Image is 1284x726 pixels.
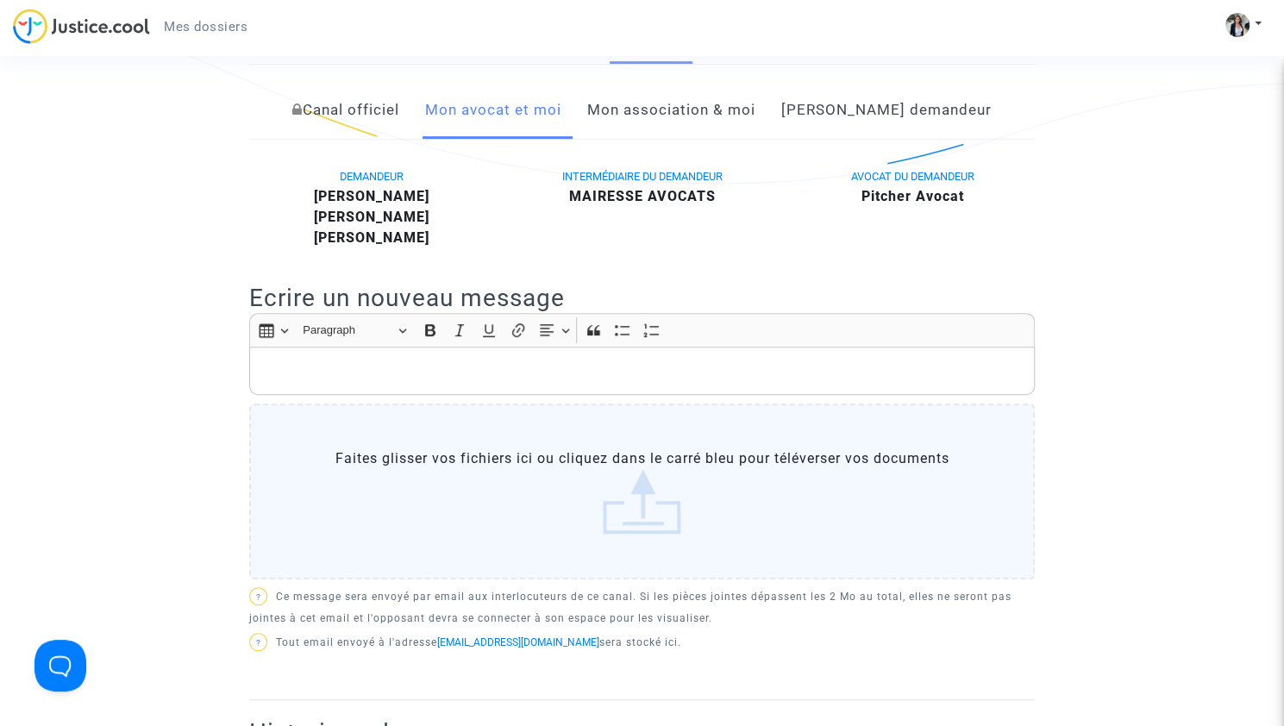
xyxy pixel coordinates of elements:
img: jc-logo.svg [13,9,150,44]
a: Mon association & moi [587,82,755,139]
span: AVOCAT DU DEMANDEUR [851,170,974,183]
span: Paragraph [303,320,392,341]
span: INTERMÉDIAIRE DU DEMANDEUR [561,170,722,183]
span: ? [256,638,261,648]
div: Editor toolbar [249,313,1035,347]
span: ? [256,592,261,602]
iframe: Help Scout Beacon - Open [34,640,86,692]
p: Ce message sera envoyé par email aux interlocuteurs de ce canal. Si les pièces jointes dépassent ... [249,586,1035,629]
b: [PERSON_NAME] [314,209,429,225]
b: Pitcher Avocat [861,188,964,204]
p: Tout email envoyé à l'adresse sera stocké ici. [249,632,1035,654]
a: Mes dossiers [150,14,261,40]
h2: Ecrire un nouveau message [249,283,1035,313]
div: Rich Text Editor, main [249,347,1035,395]
button: Paragraph [295,317,414,344]
b: [PERSON_NAME] [314,188,429,204]
a: [PERSON_NAME] demandeur [781,82,992,139]
a: Mon avocat et moi [425,82,561,139]
a: Canal officiel [292,82,399,139]
b: [PERSON_NAME] [314,229,429,246]
span: DEMANDEUR [340,170,404,183]
b: MAIRESSE AVOCATS [568,188,715,204]
img: AGNmyxakBVEqCyDRTKa0b5GSYnJvmbyArmLm64iR7Fh0=s96-c [1225,13,1250,37]
a: [EMAIL_ADDRESS][DOMAIN_NAME] [437,636,599,648]
span: Mes dossiers [164,19,247,34]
